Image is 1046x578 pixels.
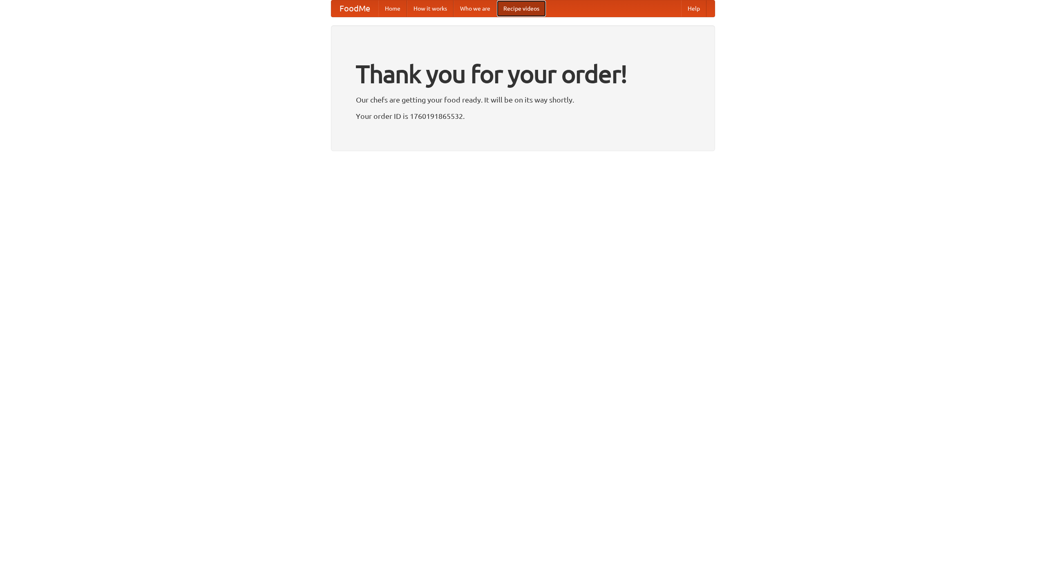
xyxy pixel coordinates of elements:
a: Help [681,0,706,17]
a: How it works [407,0,454,17]
a: Recipe videos [497,0,546,17]
a: FoodMe [331,0,378,17]
h1: Thank you for your order! [356,54,690,94]
p: Your order ID is 1760191865532. [356,110,690,122]
p: Our chefs are getting your food ready. It will be on its way shortly. [356,94,690,106]
a: Home [378,0,407,17]
a: Who we are [454,0,497,17]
